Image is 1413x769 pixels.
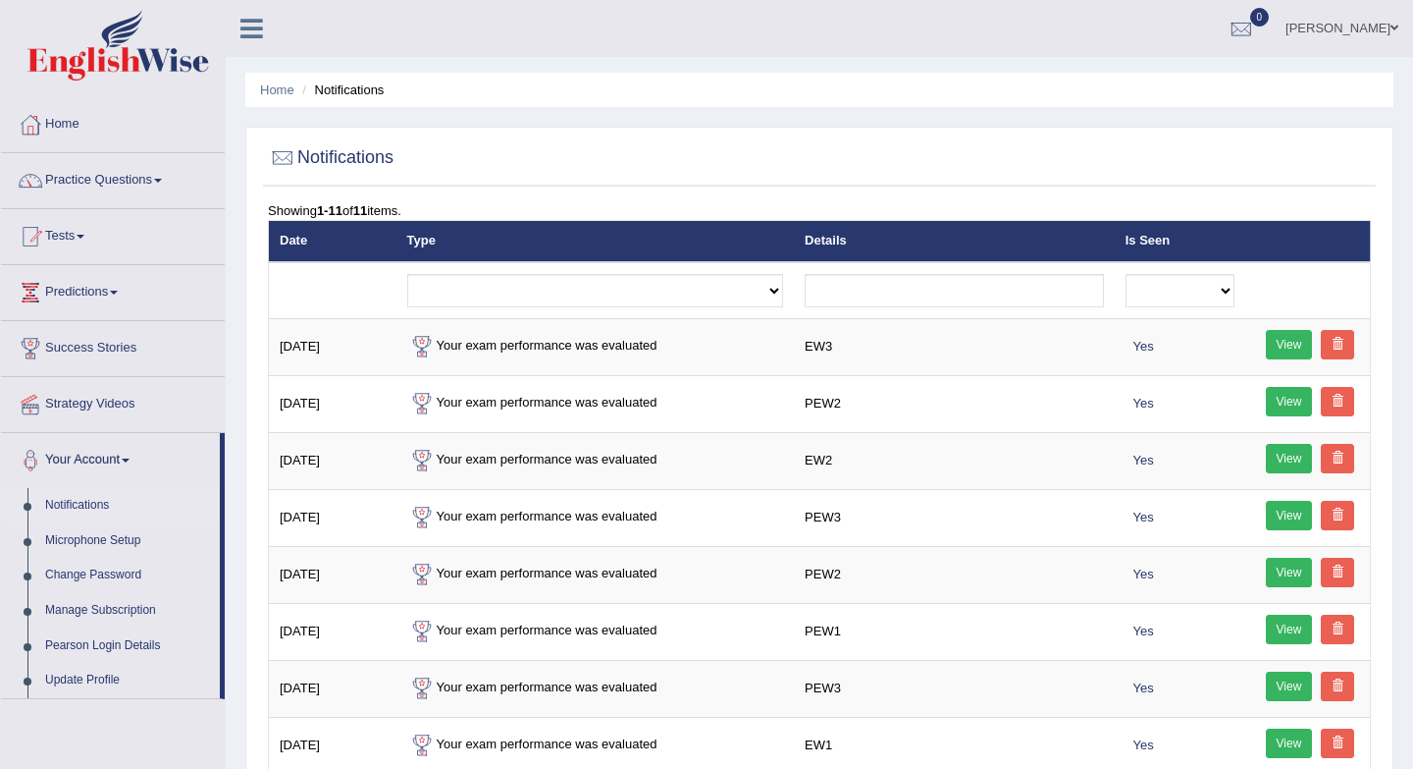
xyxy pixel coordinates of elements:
td: EW3 [794,318,1115,375]
span: Yes [1125,450,1162,470]
td: Your exam performance was evaluated [396,603,795,660]
span: Yes [1125,336,1162,357]
a: Practice Questions [1,153,225,202]
td: [DATE] [269,546,396,603]
td: [DATE] [269,318,396,375]
a: Change Password [36,558,220,593]
td: Your exam performance was evaluated [396,546,795,603]
td: Your exam performance was evaluated [396,660,795,717]
a: Home [1,97,225,146]
a: Update Profile [36,663,220,698]
a: Delete [1321,444,1354,473]
a: Manage Subscription [36,593,220,629]
span: Yes [1125,621,1162,641]
td: EW2 [794,432,1115,489]
a: View [1266,330,1313,359]
a: Success Stories [1,321,225,370]
a: Tests [1,209,225,258]
td: Your exam performance was evaluated [396,432,795,489]
td: [DATE] [269,375,396,432]
a: Date [280,233,307,247]
td: Your exam performance was evaluated [396,489,795,546]
td: Your exam performance was evaluated [396,318,795,375]
a: Notifications [36,488,220,523]
td: PEW2 [794,375,1115,432]
a: View [1266,387,1313,416]
a: Details [805,233,847,247]
a: View [1266,558,1313,587]
a: Is Seen [1125,233,1171,247]
a: View [1266,501,1313,530]
span: 0 [1250,8,1270,27]
a: Strategy Videos [1,377,225,426]
a: View [1266,444,1313,473]
td: PEW3 [794,489,1115,546]
a: Delete [1321,387,1354,416]
td: [DATE] [269,489,396,546]
li: Notifications [297,81,384,99]
a: Your Account [1,433,220,482]
a: Type [407,233,436,247]
td: PEW2 [794,546,1115,603]
td: [DATE] [269,432,396,489]
span: Yes [1125,735,1162,755]
a: View [1266,615,1313,644]
a: Delete [1321,615,1354,644]
a: Delete [1321,330,1354,359]
td: PEW1 [794,603,1115,660]
td: PEW3 [794,660,1115,717]
b: 11 [353,203,367,218]
span: Yes [1125,564,1162,584]
a: Microphone Setup [36,523,220,559]
a: Delete [1321,558,1354,587]
td: [DATE] [269,660,396,717]
a: Home [260,82,294,97]
td: Your exam performance was evaluated [396,375,795,432]
h2: Notifications [268,143,393,173]
a: View [1266,729,1313,758]
div: Showing of items. [268,201,1371,220]
a: Delete [1321,672,1354,701]
span: Yes [1125,507,1162,527]
td: [DATE] [269,603,396,660]
b: 1-11 [317,203,342,218]
span: Yes [1125,393,1162,413]
a: Pearson Login Details [36,629,220,664]
span: Yes [1125,678,1162,698]
a: Predictions [1,265,225,314]
a: View [1266,672,1313,701]
a: Delete [1321,729,1354,758]
a: Delete [1321,501,1354,530]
